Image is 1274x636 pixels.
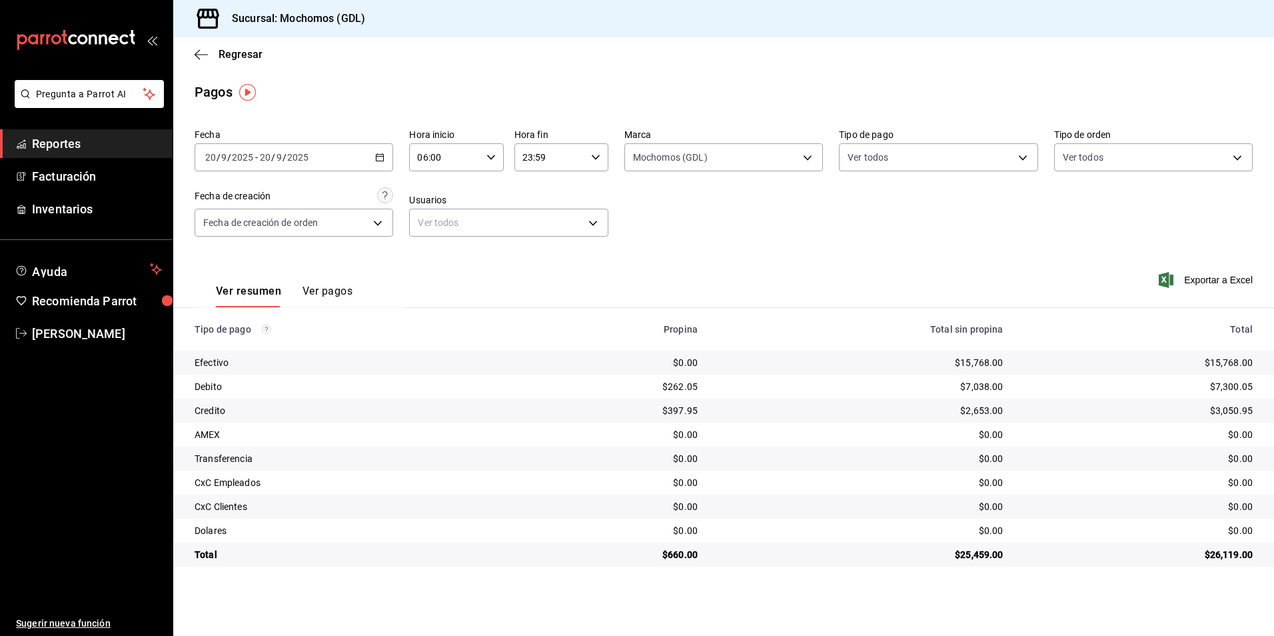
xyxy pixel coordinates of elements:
[195,428,514,441] div: AMEX
[271,152,275,163] span: /
[839,130,1037,139] label: Tipo de pago
[217,152,221,163] span: /
[283,152,287,163] span: /
[195,82,233,102] div: Pagos
[535,324,698,335] div: Propina
[231,152,254,163] input: ----
[1161,272,1253,288] button: Exportar a Excel
[535,428,698,441] div: $0.00
[259,152,271,163] input: --
[36,87,143,101] span: Pregunta a Parrot AI
[1025,452,1253,465] div: $0.00
[195,189,271,203] div: Fecha de creación
[535,356,698,369] div: $0.00
[9,97,164,111] a: Pregunta a Parrot AI
[1025,380,1253,393] div: $7,300.05
[32,325,162,343] span: [PERSON_NAME]
[195,548,514,561] div: Total
[719,380,1003,393] div: $7,038.00
[219,48,263,61] span: Regresar
[1063,151,1103,164] span: Ver todos
[16,617,162,631] span: Sugerir nueva función
[719,428,1003,441] div: $0.00
[409,195,608,205] label: Usuarios
[195,524,514,537] div: Dolares
[255,152,258,163] span: -
[203,216,318,229] span: Fecha de creación de orden
[216,285,352,307] div: navigation tabs
[1025,548,1253,561] div: $26,119.00
[1025,356,1253,369] div: $15,768.00
[719,404,1003,417] div: $2,653.00
[195,404,514,417] div: Credito
[195,380,514,393] div: Debito
[32,167,162,185] span: Facturación
[1025,324,1253,335] div: Total
[195,452,514,465] div: Transferencia
[719,356,1003,369] div: $15,768.00
[719,548,1003,561] div: $25,459.00
[216,285,281,307] button: Ver resumen
[1025,524,1253,537] div: $0.00
[719,476,1003,489] div: $0.00
[32,292,162,310] span: Recomienda Parrot
[624,130,823,139] label: Marca
[195,476,514,489] div: CxC Empleados
[1025,404,1253,417] div: $3,050.95
[195,356,514,369] div: Efectivo
[535,476,698,489] div: $0.00
[719,452,1003,465] div: $0.00
[535,452,698,465] div: $0.00
[535,380,698,393] div: $262.05
[535,548,698,561] div: $660.00
[1025,500,1253,513] div: $0.00
[239,84,256,101] img: Tooltip marker
[1054,130,1253,139] label: Tipo de orden
[32,135,162,153] span: Reportes
[32,200,162,218] span: Inventarios
[221,11,365,27] h3: Sucursal: Mochomos (GDL)
[221,152,227,163] input: --
[195,500,514,513] div: CxC Clientes
[1025,428,1253,441] div: $0.00
[15,80,164,108] button: Pregunta a Parrot AI
[262,325,271,334] svg: Los pagos realizados con Pay y otras terminales son montos brutos.
[227,152,231,163] span: /
[195,130,393,139] label: Fecha
[205,152,217,163] input: --
[276,152,283,163] input: --
[535,500,698,513] div: $0.00
[287,152,309,163] input: ----
[1025,476,1253,489] div: $0.00
[633,151,708,164] span: Mochomos (GDL)
[719,324,1003,335] div: Total sin propina
[719,524,1003,537] div: $0.00
[147,35,157,45] button: open_drawer_menu
[409,209,608,237] div: Ver todos
[195,48,263,61] button: Regresar
[195,324,514,335] div: Tipo de pago
[32,261,145,277] span: Ayuda
[514,130,608,139] label: Hora fin
[409,130,503,139] label: Hora inicio
[303,285,352,307] button: Ver pagos
[535,524,698,537] div: $0.00
[719,500,1003,513] div: $0.00
[535,404,698,417] div: $397.95
[848,151,888,164] span: Ver todos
